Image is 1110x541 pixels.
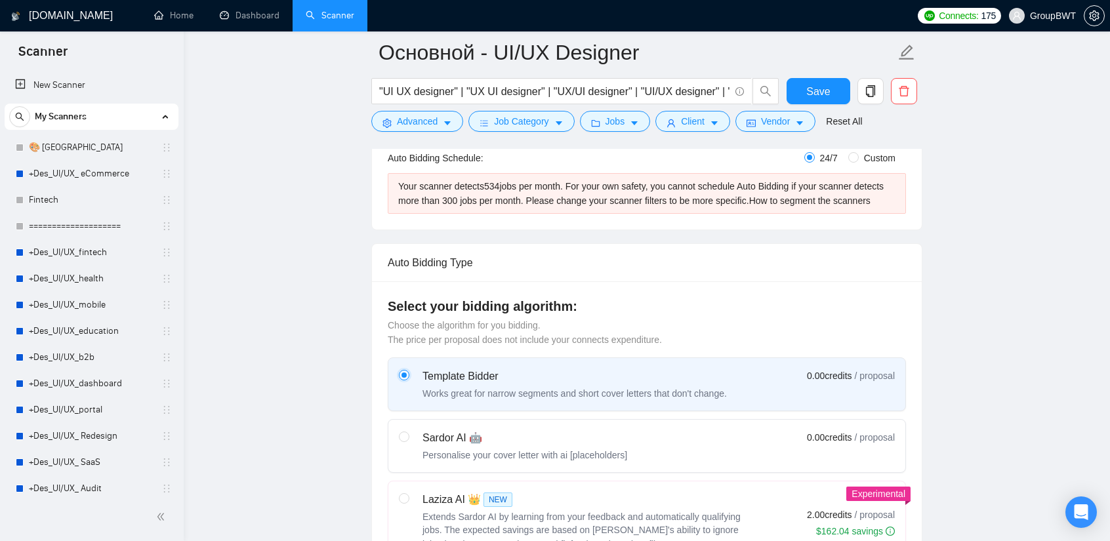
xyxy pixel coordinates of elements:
span: Connects: [939,9,978,23]
span: 👑 [468,492,481,508]
a: +Des_UI/UX_mobile [29,292,154,318]
span: Save [806,83,830,100]
span: caret-down [554,118,564,128]
span: holder [161,405,172,415]
button: barsJob Categorycaret-down [468,111,574,132]
a: Reset All [826,114,862,129]
a: dashboardDashboard [220,10,279,21]
span: holder [161,221,172,231]
span: / proposal [855,369,895,382]
span: Jobs [606,114,625,129]
img: logo [11,6,20,27]
button: idcardVendorcaret-down [735,111,815,132]
div: Laziza AI [422,492,750,508]
a: ==================== [29,213,154,239]
span: 0.00 credits [807,369,852,383]
div: Template Bidder [422,369,727,384]
span: My Scanners [35,104,87,130]
span: Experimental [852,489,905,499]
a: +Des_UI/UX_education [29,318,154,344]
div: Works great for narrow segments and short cover letters that don't change. [422,387,727,400]
a: 🎨 [GEOGRAPHIC_DATA] [29,134,154,161]
span: user [1012,11,1021,20]
button: userClientcaret-down [655,111,730,132]
a: +Des_UI/UX_dashboard [29,371,154,397]
button: copy [857,78,884,104]
span: 175 [981,9,996,23]
div: Open Intercom Messenger [1065,496,1097,528]
div: Your scanner detects 534 jobs per month. For your own safety, you cannot schedule Auto Bidding if... [398,179,895,208]
span: bars [480,118,489,128]
button: Save [787,78,850,104]
button: settingAdvancedcaret-down [371,111,463,132]
span: copy [858,85,883,97]
a: +Des_UI/UX_ eCommerce [29,161,154,187]
span: setting [382,118,392,128]
div: Auto Bidding Schedule: [388,151,560,165]
span: 0.00 credits [807,430,852,445]
a: +Des_UI/UX_ SaaS [29,449,154,475]
a: +Des_UI/UX_portal [29,397,154,423]
span: folder [591,118,600,128]
a: setting [1084,10,1105,21]
span: holder [161,273,172,284]
span: caret-down [443,118,452,128]
span: edit [898,44,915,61]
span: holder [161,378,172,389]
span: holder [161,352,172,363]
a: +Des_UI/UX_fintech [29,239,154,266]
span: user [667,118,676,128]
a: +Des_UI/UX_ Redesign [29,423,154,449]
span: holder [161,195,172,205]
span: / proposal [855,508,895,521]
a: +Des_UI/UX_b2b [29,344,154,371]
span: setting [1084,10,1104,21]
div: Sardor AI 🤖 [422,430,627,446]
span: idcard [747,118,756,128]
button: folderJobscaret-down [580,111,651,132]
span: double-left [156,510,169,523]
button: delete [891,78,917,104]
span: holder [161,169,172,179]
span: holder [161,326,172,336]
span: Client [681,114,705,129]
a: Fintech [29,187,154,213]
span: holder [161,247,172,258]
span: Choose the algorithm for you bidding. The price per proposal does not include your connects expen... [388,320,662,345]
span: holder [161,142,172,153]
span: holder [161,300,172,310]
span: search [10,112,30,121]
span: Advanced [397,114,438,129]
input: Search Freelance Jobs... [379,83,730,100]
span: holder [161,483,172,494]
span: caret-down [630,118,639,128]
a: searchScanner [306,10,354,21]
span: info-circle [735,87,744,96]
img: upwork-logo.png [924,10,935,21]
span: holder [161,431,172,441]
a: +Des_UI/UX_health [29,266,154,292]
div: Auto Bidding Type [388,244,906,281]
span: Job Category [494,114,548,129]
span: Scanner [8,42,78,70]
a: +Des_UI/UX_ Audit [29,475,154,502]
button: setting [1084,5,1105,26]
span: 2.00 credits [807,508,852,522]
span: caret-down [710,118,719,128]
a: New Scanner [15,72,168,98]
button: search [9,106,30,127]
span: delete [892,85,916,97]
span: / proposal [855,431,895,444]
div: Personalise your cover letter with ai [placeholders] [422,449,627,462]
span: Vendor [761,114,790,129]
a: How to segment the scanners [749,195,871,206]
input: Scanner name... [379,36,895,69]
span: NEW [483,492,512,507]
a: homeHome [154,10,194,21]
span: caret-down [795,118,804,128]
h4: Select your bidding algorithm: [388,297,906,315]
button: search [752,78,779,104]
span: holder [161,457,172,468]
li: New Scanner [5,72,178,98]
span: 24/7 [815,151,843,165]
